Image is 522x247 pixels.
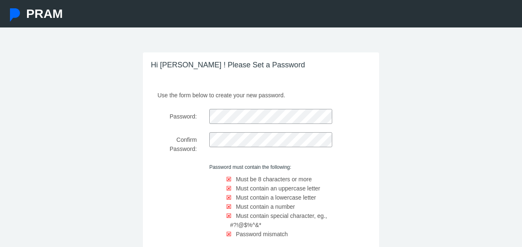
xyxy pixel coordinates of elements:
span: Must be 8 characters or more [236,176,312,183]
h3: Hi [PERSON_NAME] ! Please Set a Password [143,52,379,78]
label: Password: [145,109,203,124]
span: Must contain special character, eg., #?!@$%^&* [230,212,327,228]
span: Must contain a lowercase letter [236,194,316,201]
label: Confirm Password: [145,132,203,156]
span: Password mismatch [236,231,288,237]
span: PRAM [26,7,63,20]
p: Use the form below to create your new password. [151,88,371,100]
span: Must contain a number [236,203,295,210]
img: Pram Partner [8,8,22,22]
span: Must contain an uppercase letter [236,185,320,192]
h6: Password must contain the following: [209,164,332,170]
